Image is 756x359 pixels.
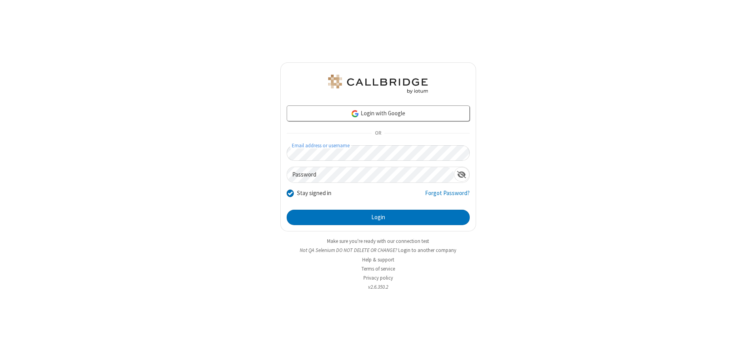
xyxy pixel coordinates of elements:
img: google-icon.png [351,109,359,118]
input: Email address or username [287,145,470,161]
li: v2.6.350.2 [280,283,476,291]
a: Forgot Password? [425,189,470,204]
a: Help & support [362,256,394,263]
label: Stay signed in [297,189,331,198]
button: Login to another company [398,246,456,254]
img: QA Selenium DO NOT DELETE OR CHANGE [327,75,429,94]
div: Show password [454,167,469,182]
a: Make sure you're ready with our connection test [327,238,429,244]
a: Login with Google [287,105,470,121]
a: Terms of service [361,265,395,272]
input: Password [287,167,454,182]
button: Login [287,210,470,226]
span: OR [372,128,384,139]
a: Privacy policy [363,274,393,281]
li: Not QA Selenium DO NOT DELETE OR CHANGE? [280,246,476,254]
